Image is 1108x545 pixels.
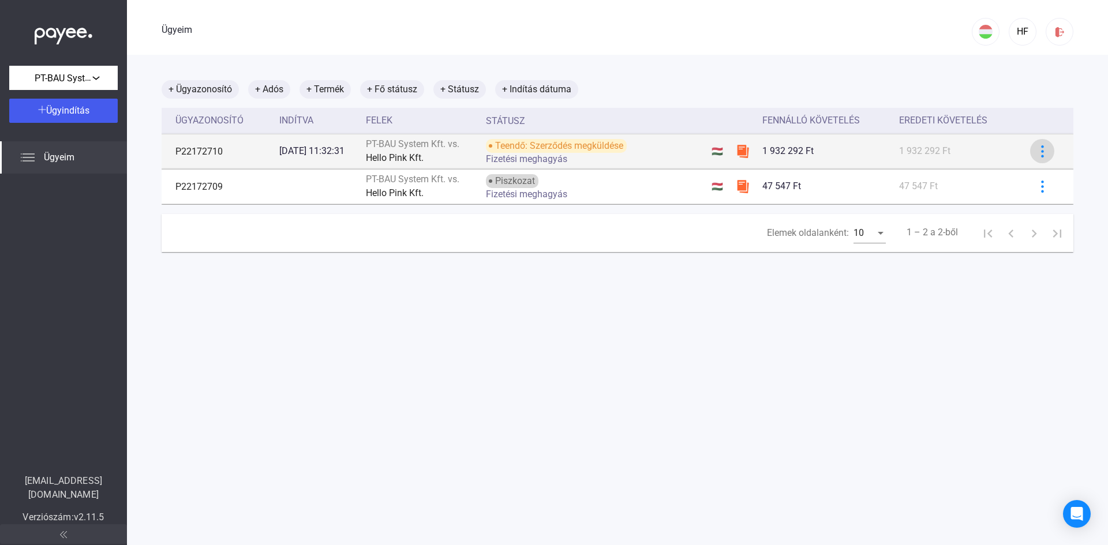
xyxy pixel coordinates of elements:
div: Fennálló követelés [762,114,890,127]
button: PT-BAU System Kft. [9,66,118,90]
font: Felek [366,115,392,126]
font: + Indítás dátuma [502,84,571,95]
font: 47 547 Ft [762,181,801,191]
font: Fizetési meghagyás [486,189,567,200]
font: 47 547 Ft [899,181,938,191]
font: [DATE] 11:32:31 [279,145,345,156]
font: Ügyeim [162,24,192,35]
font: Teendő: Szerződés megküldése [495,140,623,151]
button: kékebb [1030,174,1054,198]
font: Elemek oldalanként: [767,227,849,238]
div: Intercom Messenger megnyitása [1063,500,1091,528]
font: P22172710 [175,146,223,157]
font: Ügyindítás [46,105,89,116]
font: 1 932 292 Ft [762,145,814,156]
font: PT-BAU System Kft. [35,72,114,84]
mat-select: Elemek oldalanként: [854,226,886,240]
font: P22172709 [175,181,223,192]
img: white-payee-white-dot.svg [35,21,92,45]
img: plus-white.svg [38,106,46,114]
font: Státusz [486,115,525,126]
font: v2.11.5 [74,512,104,523]
font: Hello Pink Kft. [366,152,424,163]
font: PT-BAU System Kft. vs. [366,174,459,185]
img: szamlazzhu-mini [736,144,750,158]
font: Verziószám: [23,512,73,523]
font: + Fő státusz [367,84,417,95]
font: Ügyeim [44,152,74,163]
font: HF [1017,26,1028,37]
img: kékebb [1036,145,1049,157]
font: [EMAIL_ADDRESS][DOMAIN_NAME] [25,475,102,500]
font: Piszkozat [495,175,535,186]
font: 1 932 292 Ft [899,145,950,156]
button: HF [1009,18,1036,46]
button: Első oldal [976,221,1000,245]
font: + Termék [306,84,344,95]
font: Fizetési meghagyás [486,153,567,164]
font: 🇭🇺 [712,146,723,157]
div: Indítva [279,114,357,127]
img: szamlazzhu-mini [736,179,750,193]
font: 🇭🇺 [712,181,723,192]
button: kijelentkezés-piros [1046,18,1073,46]
button: Következő oldal [1023,221,1046,245]
font: Hello Pink Kft. [366,187,424,198]
button: HU [972,18,1000,46]
button: Ügyindítás [9,99,118,123]
button: kékebb [1030,139,1054,163]
img: kijelentkezés-piros [1054,26,1066,38]
img: kékebb [1036,181,1049,193]
img: HU [979,25,993,39]
font: Fennálló követelés [762,115,860,126]
font: 10 [854,227,864,238]
div: Felek [366,114,477,127]
font: + Adós [255,84,283,95]
button: Utolsó oldal [1046,221,1069,245]
div: Ügyazonosító [175,114,270,127]
button: Előző oldal [1000,221,1023,245]
font: Eredeti követelés [899,115,987,126]
font: + Ügyazonosító [169,84,232,95]
font: Ügyazonosító [175,115,244,126]
font: + Státusz [440,84,479,95]
font: PT-BAU System Kft. vs. [366,138,459,149]
img: arrow-double-left-grey.svg [60,531,67,538]
img: list.svg [21,151,35,164]
font: 1 – 2 a 2-ből [907,227,958,238]
div: Eredeti követelés [899,114,1016,127]
font: Indítva [279,115,313,126]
